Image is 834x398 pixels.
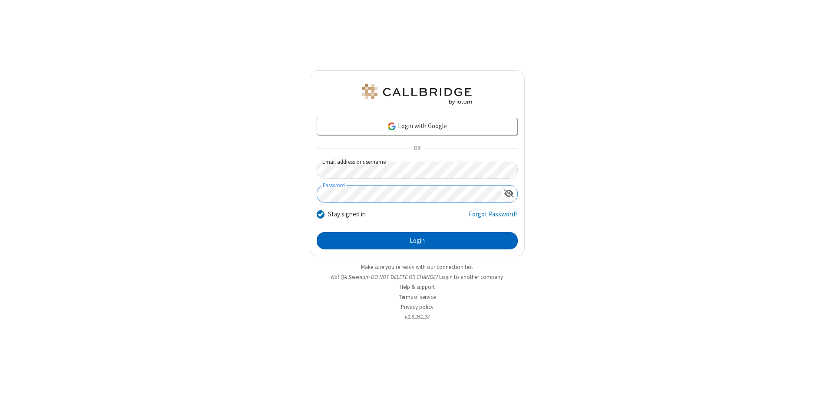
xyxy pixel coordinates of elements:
li: Not QA Selenium DO NOT DELETE OR CHANGE? [310,273,525,281]
li: v2.6.351.24 [310,313,525,321]
img: QA Selenium DO NOT DELETE OR CHANGE [361,84,473,105]
input: Email address or username [317,162,518,179]
button: Login to another company [439,273,503,281]
a: Terms of service [399,293,436,301]
a: Privacy policy [401,303,434,311]
div: Show password [500,186,517,202]
input: Password [317,186,500,202]
span: OR [410,143,424,155]
a: Login with Google [317,118,518,135]
img: google-icon.png [387,122,397,131]
a: Make sure you're ready with our connection test [361,263,473,271]
label: Stay signed in [328,209,366,219]
a: Help & support [400,283,435,291]
button: Login [317,232,518,249]
a: Forgot Password? [469,209,518,226]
